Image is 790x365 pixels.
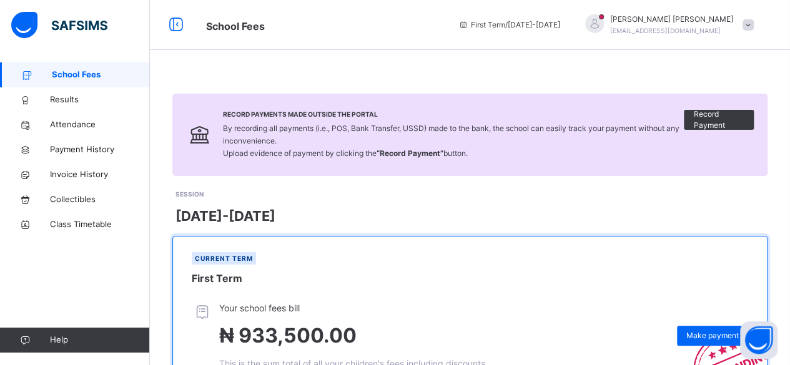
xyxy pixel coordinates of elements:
[573,14,760,36] div: EMMANUELAYENI
[206,20,265,32] span: School Fees
[377,148,443,158] b: “Record Payment”
[52,69,150,81] span: School Fees
[219,301,485,314] span: Your school fees bill
[50,119,150,131] span: Attendance
[175,206,275,226] span: [DATE]-[DATE]
[223,110,684,119] span: Record Payments Made Outside the Portal
[458,19,560,31] span: session/term information
[175,190,204,198] span: SESSION
[50,334,149,346] span: Help
[11,12,107,38] img: safsims
[192,272,242,285] span: First Term
[50,218,150,231] span: Class Timetable
[50,94,150,106] span: Results
[219,323,357,348] span: ₦ 933,500.00
[50,193,150,206] span: Collectibles
[740,321,778,359] button: Open asap
[693,109,744,131] span: Record Payment
[50,144,150,156] span: Payment History
[223,124,679,158] span: By recording all payments (i.e., POS, Bank Transfer, USSD) made to the bank, the school can easil...
[686,330,739,341] span: Make payment
[610,27,721,34] span: [EMAIL_ADDRESS][DOMAIN_NAME]
[195,255,253,262] span: Current term
[610,14,733,25] span: [PERSON_NAME] [PERSON_NAME]
[50,168,150,181] span: Invoice History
